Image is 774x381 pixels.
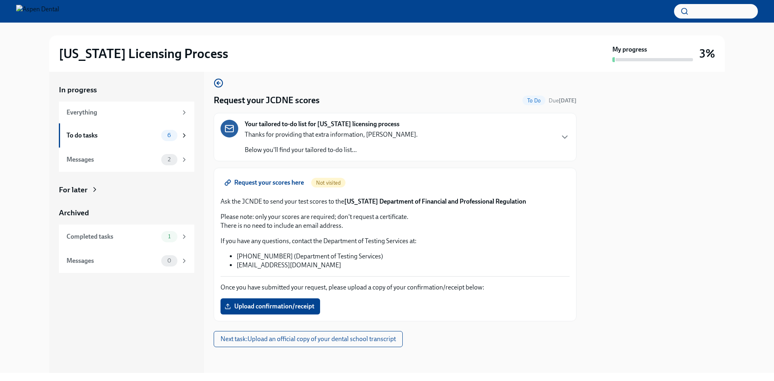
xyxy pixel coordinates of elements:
h4: Request your JCDNE scores [214,94,320,106]
a: Archived [59,208,194,218]
span: Upload confirmation/receipt [226,302,314,310]
p: Thanks for providing that extra information, [PERSON_NAME]. [245,130,418,139]
p: If you have any questions, contact the Department of Testing Services at: [221,237,570,246]
a: Request your scores here [221,175,310,191]
a: In progress [59,85,194,95]
p: Below you'll find your tailored to-do list... [245,146,418,154]
span: Request your scores here [226,179,304,187]
p: Ask the JCNDE to send your test scores to the [221,197,570,206]
span: 0 [162,258,176,264]
span: Not visited [311,180,345,186]
span: Due [549,97,576,104]
a: Messages2 [59,148,194,172]
span: 1 [163,233,175,239]
label: Upload confirmation/receipt [221,298,320,314]
p: Please note: only your scores are required; don't request a certificate. There is no need to incl... [221,212,570,230]
a: Completed tasks1 [59,225,194,249]
span: Next task : Upload an official copy of your dental school transcript [221,335,396,343]
strong: My progress [612,45,647,54]
img: Aspen Dental [16,5,59,18]
h2: [US_STATE] Licensing Process [59,46,228,62]
span: August 19th, 2025 09:00 [549,97,576,104]
div: Messages [67,256,158,265]
strong: Your tailored to-do list for [US_STATE] licensing process [245,120,399,129]
a: For later [59,185,194,195]
a: Messages0 [59,249,194,273]
h3: 3% [699,46,715,61]
div: Completed tasks [67,232,158,241]
span: 6 [162,132,176,138]
span: 2 [163,156,175,162]
strong: [DATE] [559,97,576,104]
strong: [US_STATE] Department of Financial and Professional Regulation [344,198,526,205]
button: Next task:Upload an official copy of your dental school transcript [214,331,403,347]
span: To Do [522,98,545,104]
p: Once you have submitted your request, please upload a copy of your confirmation/receipt below: [221,283,570,292]
div: To do tasks [67,131,158,140]
div: Everything [67,108,177,117]
li: [EMAIL_ADDRESS][DOMAIN_NAME] [237,261,570,270]
div: For later [59,185,87,195]
li: [PHONE_NUMBER] (Department of Testing Services) [237,252,570,261]
a: Everything [59,102,194,123]
a: To do tasks6 [59,123,194,148]
div: Messages [67,155,158,164]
